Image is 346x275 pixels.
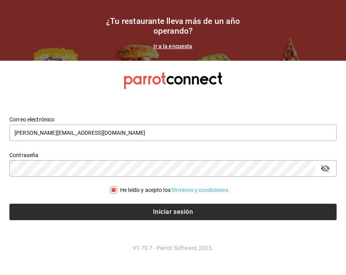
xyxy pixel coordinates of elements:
button: Iniciar sesión [9,204,337,220]
a: Términos y condiciones. [171,187,230,193]
a: Ir a la encuesta [153,43,192,49]
h1: ¿Tu restaurante lleva más de un año operando? [95,16,251,36]
label: Contraseña [9,152,337,157]
label: Correo electrónico [9,116,337,122]
p: V1.70.7 - Parrot Software, 2025. [9,244,337,252]
button: passwordField [319,162,332,175]
input: Ingresa tu correo electrónico [9,125,337,141]
div: He leído y acepto los [120,186,230,194]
